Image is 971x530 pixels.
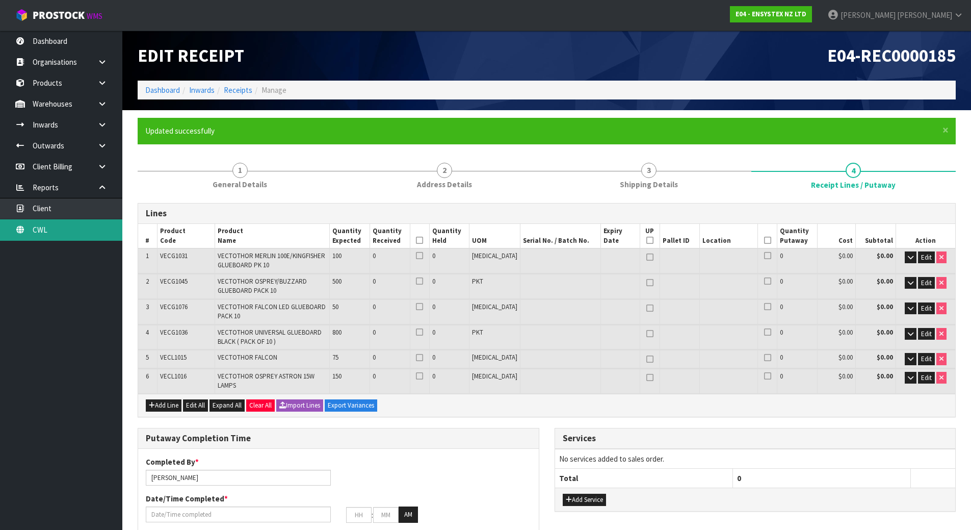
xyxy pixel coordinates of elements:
[218,302,326,320] span: VECTOTHOR FALCON LED GLUEBOARD PACK 10
[157,224,215,248] th: Product Code
[160,302,188,311] span: VECG1076
[146,399,181,412] button: Add Line
[213,179,267,190] span: General Details
[918,251,935,264] button: Edit
[432,251,435,260] span: 0
[146,302,149,311] span: 3
[780,277,783,286] span: 0
[472,302,517,311] span: [MEDICAL_DATA]
[432,372,435,381] span: 0
[145,126,215,136] span: Updated successfully
[838,302,853,311] span: $0.00
[780,353,783,362] span: 0
[330,224,370,248] th: Quantity Expected
[373,277,376,286] span: 0
[942,123,949,137] span: ×
[921,253,932,262] span: Edit
[921,279,932,287] span: Edit
[213,401,242,410] span: Expand All
[218,353,277,362] span: VECTOTHOR FALCON
[332,277,342,286] span: 500
[33,9,85,22] span: ProStock
[472,353,517,362] span: [MEDICAL_DATA]
[472,251,517,260] span: [MEDICAL_DATA]
[218,251,325,269] span: VECTOTHOR MERLIN 100E/KINGFISHER GLUEBOARD PK 10
[896,224,955,248] th: Action
[563,434,948,443] h3: Services
[877,353,893,362] strong: $0.00
[877,251,893,260] strong: $0.00
[145,85,180,95] a: Dashboard
[146,277,149,286] span: 2
[373,507,399,523] input: MM
[700,224,758,248] th: Location
[838,251,853,260] span: $0.00
[432,353,435,362] span: 0
[332,328,342,337] span: 800
[215,224,330,248] th: Product Name
[818,224,856,248] th: Cost
[417,179,472,190] span: Address Details
[373,302,376,311] span: 0
[921,304,932,313] span: Edit
[160,277,188,286] span: VECG1045
[189,85,215,95] a: Inwards
[232,163,248,178] span: 1
[276,399,323,412] button: Import Lines
[640,224,660,248] th: UP
[921,330,932,338] span: Edit
[780,328,783,337] span: 0
[555,469,733,488] th: Total
[472,372,517,381] span: [MEDICAL_DATA]
[641,163,657,178] span: 3
[146,251,149,260] span: 1
[332,353,338,362] span: 75
[921,355,932,363] span: Edit
[437,163,452,178] span: 2
[218,277,307,295] span: VECTOTHOR OSPREY/BUZZARD GLUEBOARD PACK 10
[332,372,342,381] span: 150
[370,224,410,248] th: Quantity Received
[660,224,700,248] th: Pallet ID
[838,372,853,381] span: $0.00
[218,372,314,390] span: VECTOTHOR OSPREY ASTRON 15W LAMPS
[160,372,187,381] span: VECL1016
[146,353,149,362] span: 5
[261,85,286,95] span: Manage
[138,224,157,248] th: #
[146,493,228,504] label: Date/Time Completed
[838,277,853,286] span: $0.00
[897,10,952,20] span: [PERSON_NAME]
[218,328,322,346] span: VECTOTHOR UNIVERSAL GLUEBOARD BLACK ( PACK OF 10 )
[730,6,812,22] a: E04 - ENSYSTEX NZ LTD
[183,399,208,412] button: Edit All
[921,373,932,382] span: Edit
[432,328,435,337] span: 0
[146,372,149,381] span: 6
[469,224,520,248] th: UOM
[373,372,376,381] span: 0
[146,209,948,218] h3: Lines
[87,11,102,21] small: WMS
[146,328,149,337] span: 4
[736,10,806,18] strong: E04 - ENSYSTEX NZ LTD
[146,507,331,522] input: Date/Time completed
[737,473,741,483] span: 0
[472,277,483,286] span: PKT
[841,10,896,20] span: [PERSON_NAME]
[246,399,275,412] button: Clear All
[877,328,893,337] strong: $0.00
[372,507,373,523] td: :
[780,372,783,381] span: 0
[918,353,935,365] button: Edit
[918,277,935,289] button: Edit
[918,372,935,384] button: Edit
[146,457,199,467] label: Completed By
[877,302,893,311] strong: $0.00
[918,328,935,340] button: Edit
[325,399,377,412] button: Export Variances
[160,353,187,362] span: VECL1015
[346,507,372,523] input: HH
[620,179,678,190] span: Shipping Details
[146,434,531,443] h3: Putaway Completion Time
